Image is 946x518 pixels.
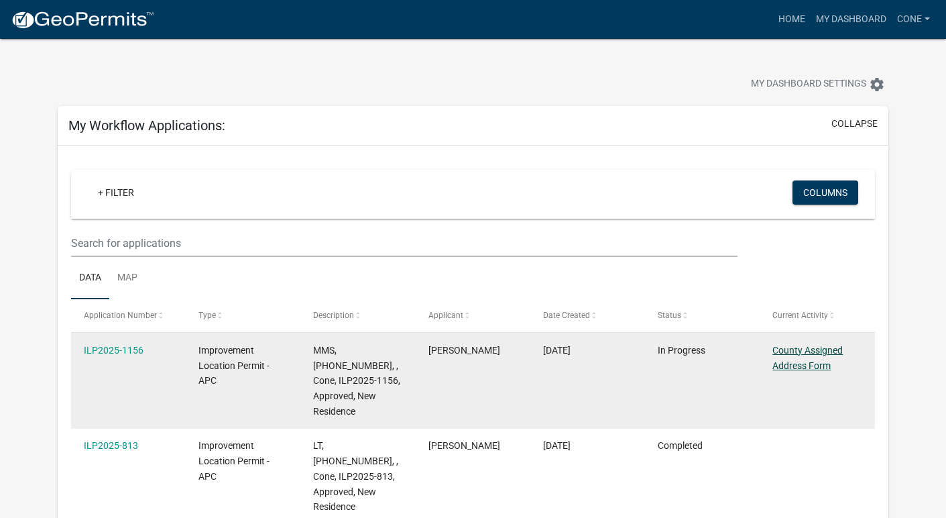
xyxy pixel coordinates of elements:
a: ILP2025-1156 [84,345,143,356]
span: 07/07/2025 [543,440,571,451]
input: Search for applications [71,229,738,257]
span: LT, 010-107-278, , Cone, ILP2025-813, Approved, New Residence [313,440,398,512]
span: Dana [428,345,500,356]
datatable-header-cell: Status [645,299,760,331]
button: Columns [792,180,858,205]
a: + Filter [87,180,145,205]
span: Current Activity [772,311,828,320]
span: Application Number [84,311,157,320]
i: settings [869,76,885,93]
span: MMS, 010-107-292, , Cone, ILP2025-1156, Approved, New Residence [313,345,400,417]
datatable-header-cell: Applicant [415,299,530,331]
span: In Progress [658,345,705,356]
span: Improvement Location Permit - APC [198,345,270,386]
span: 09/14/2025 [543,345,571,356]
datatable-header-cell: Date Created [530,299,645,331]
button: collapse [831,117,878,131]
span: My Dashboard Settings [751,76,866,93]
a: County Assigned Address Form [772,345,843,371]
a: ILP2025-813 [84,440,138,451]
datatable-header-cell: Current Activity [760,299,874,331]
datatable-header-cell: Description [300,299,415,331]
a: My Dashboard [811,7,892,32]
a: Data [71,257,109,300]
datatable-header-cell: Type [186,299,300,331]
h5: My Workflow Applications: [68,117,225,134]
span: Completed [658,440,703,451]
a: Map [109,257,145,300]
button: My Dashboard Settingssettings [740,71,896,97]
span: Type [198,311,216,320]
span: Status [658,311,681,320]
a: Cone [892,7,935,32]
span: Improvement Location Permit - APC [198,440,270,482]
span: Description [313,311,354,320]
datatable-header-cell: Application Number [71,299,186,331]
a: Home [773,7,811,32]
span: Dana [428,440,500,451]
span: Applicant [428,311,463,320]
span: Date Created [543,311,590,320]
